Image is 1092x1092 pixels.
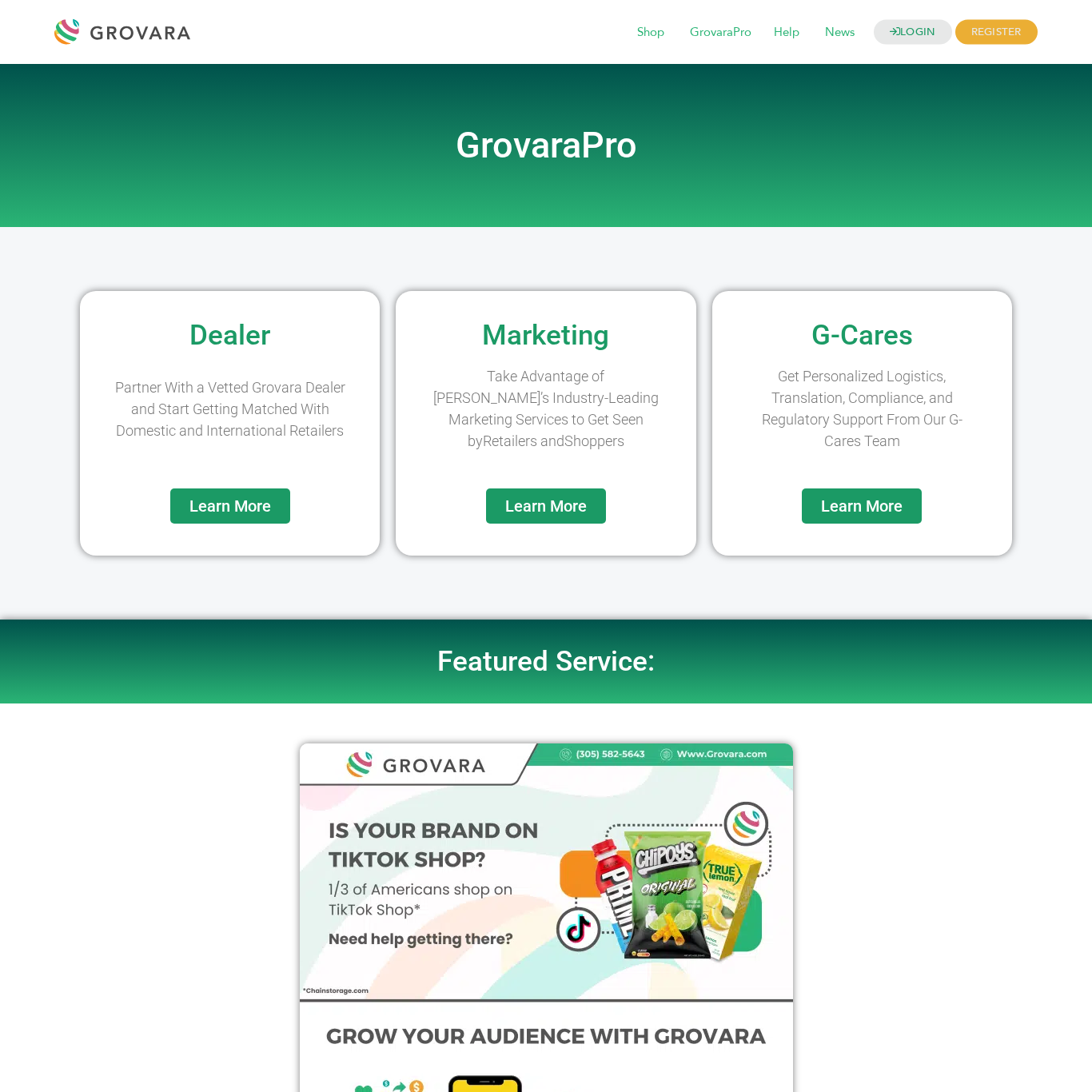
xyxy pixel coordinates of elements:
span: Learn More [505,498,587,514]
a: Shop [626,24,676,42]
h2: Dealer [88,321,372,349]
span: News [814,18,866,48]
a: GrovaraPro [679,24,763,42]
span: Learn More [821,498,903,514]
h2: G-Cares [720,321,1004,349]
p: Partner With a Vetted Grovara Dealer and Start Getting Matched With Domestic and International Re... [112,377,348,441]
h2: Marketing [404,321,687,349]
span: Help [763,18,811,48]
a: News [814,24,866,42]
span: Learn More [189,498,271,514]
span: Retailers and [483,432,564,449]
h2: Featured Service: [90,648,1002,676]
p: Get Personalized Logistics, Translation, Compliance, and Regulatory Support From Our G-Cares Team [744,365,980,452]
a: Learn More [170,488,290,524]
a: LOGIN [874,20,952,45]
p: Take Advantage of [PERSON_NAME]’s Industry-Leading Marketing Services to Get Seen by [428,365,664,452]
span: REGISTER [955,20,1038,45]
span: Shop [626,18,676,48]
span: GrovaraPro [679,18,763,48]
a: Learn More [486,488,606,524]
a: Help [763,24,811,42]
span: Shoppers [564,432,624,449]
a: Learn More [802,488,922,524]
h2: GrovaraPro [90,128,1002,163]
